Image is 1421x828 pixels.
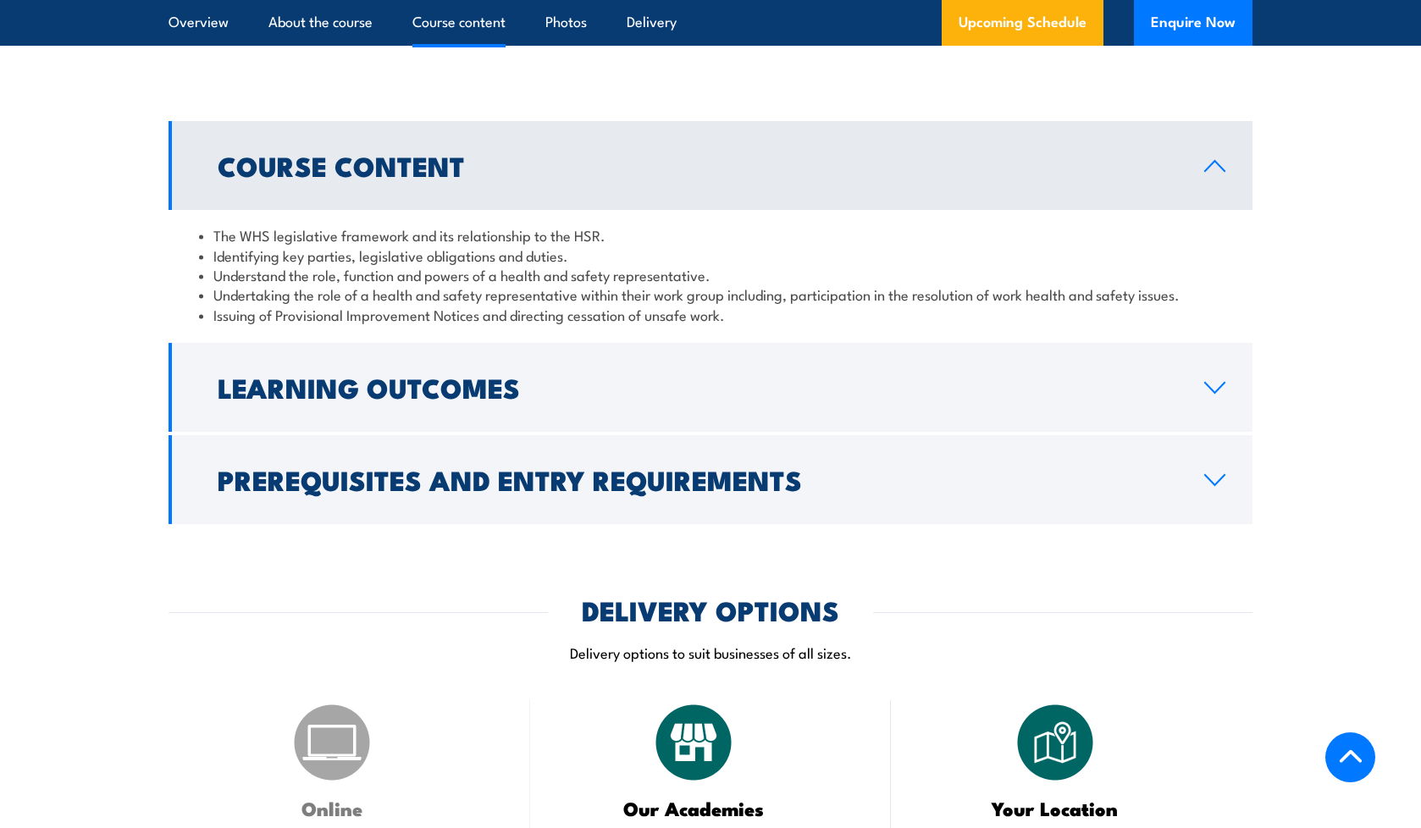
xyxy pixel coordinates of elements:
li: Identifying key parties, legislative obligations and duties. [199,246,1222,265]
h2: Course Content [218,153,1177,177]
h2: DELIVERY OPTIONS [582,598,839,621]
li: Understand the role, function and powers of a health and safety representative. [199,265,1222,284]
li: The WHS legislative framework and its relationship to the HSR. [199,225,1222,245]
h2: Learning Outcomes [218,375,1177,399]
a: Course Content [169,121,1252,210]
h3: Your Location [933,798,1176,818]
h3: Online [211,798,454,818]
h3: Our Academies [572,798,816,818]
li: Undertaking the role of a health and safety representative within their work group including, par... [199,284,1222,304]
a: Prerequisites and Entry Requirements [169,435,1252,524]
h2: Prerequisites and Entry Requirements [218,467,1177,491]
p: Delivery options to suit businesses of all sizes. [169,643,1252,662]
li: Issuing of Provisional Improvement Notices and directing cessation of unsafe work. [199,305,1222,324]
a: Learning Outcomes [169,343,1252,432]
